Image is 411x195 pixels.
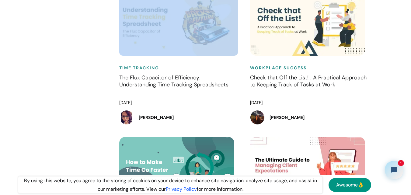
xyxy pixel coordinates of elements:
a: Awesome👌 [329,178,371,192]
h5: [PERSON_NAME] [270,114,305,120]
a: [PERSON_NAME] [250,110,369,125]
h6: Time Tracking [119,65,238,71]
iframe: Tidio Chat [380,156,408,184]
h6: Workplace Success [250,65,369,71]
div: [DATE] [119,99,238,107]
h4: Check that Off the List! : A Practical Approach to Keeping Track of Tasks at Work [250,74,369,96]
div: [DATE] [250,99,369,107]
a: [PERSON_NAME] [119,110,238,125]
div: By using this website, you agree to the storing of cookies on your device to enhance site navigat... [18,176,322,193]
a: Privacy Policy [166,186,197,192]
h5: [PERSON_NAME] [139,114,174,120]
h4: The Flux Capacitor of Efficiency: Understanding Time Tracking Spreadsheets [119,74,238,96]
